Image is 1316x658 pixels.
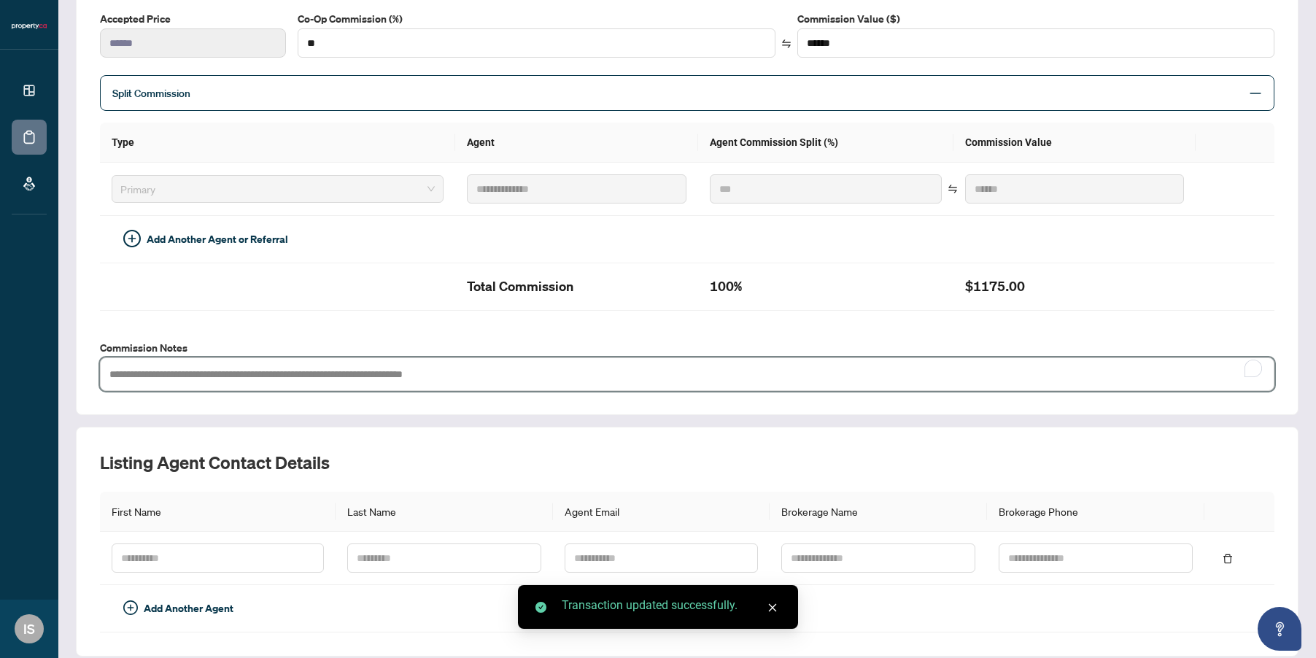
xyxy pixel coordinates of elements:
[144,600,233,616] span: Add Another Agent
[965,275,1185,298] h2: $1175.00
[100,11,286,27] label: Accepted Price
[100,75,1274,111] div: Split Commission
[953,123,1196,163] th: Commission Value
[112,228,300,251] button: Add Another Agent or Referral
[112,87,190,100] span: Split Commission
[562,597,781,614] div: Transaction updated successfully.
[100,451,1274,474] h2: Listing Agent Contact Details
[298,11,775,27] label: Co-Op Commission (%)
[987,492,1204,532] th: Brokerage Phone
[797,11,1275,27] label: Commission Value ($)
[710,275,942,298] h2: 100%
[112,597,245,620] button: Add Another Agent
[120,178,435,200] span: Primary
[12,22,47,31] img: logo
[698,123,953,163] th: Agent Commission Split (%)
[770,492,987,532] th: Brokerage Name
[767,603,778,613] span: close
[100,492,336,532] th: First Name
[553,492,770,532] th: Agent Email
[535,602,546,613] span: check-circle
[23,619,35,639] span: IS
[100,340,1274,356] label: Commission Notes
[455,123,698,163] th: Agent
[1258,607,1301,651] button: Open asap
[948,184,958,194] span: swap
[147,231,288,247] span: Add Another Agent or Referral
[781,39,791,49] span: swap
[1249,87,1262,100] span: minus
[123,600,138,615] span: plus-circle
[467,275,686,298] h2: Total Commission
[765,600,781,616] a: Close
[336,492,553,532] th: Last Name
[123,230,141,247] span: plus-circle
[1223,554,1233,564] span: delete
[100,357,1274,391] textarea: To enrich screen reader interactions, please activate Accessibility in Grammarly extension settings
[100,123,455,163] th: Type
